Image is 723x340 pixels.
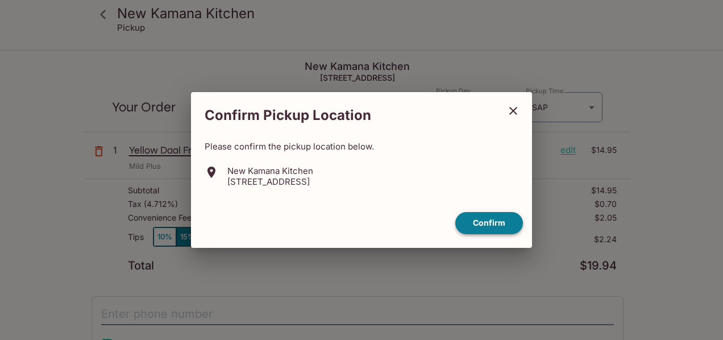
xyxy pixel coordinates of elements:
p: [STREET_ADDRESS] [227,176,313,187]
p: Please confirm the pickup location below. [205,141,518,152]
button: confirm [455,212,523,234]
p: New Kamana Kitchen [227,165,313,176]
h2: Confirm Pickup Location [191,101,499,130]
button: close [499,97,527,125]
